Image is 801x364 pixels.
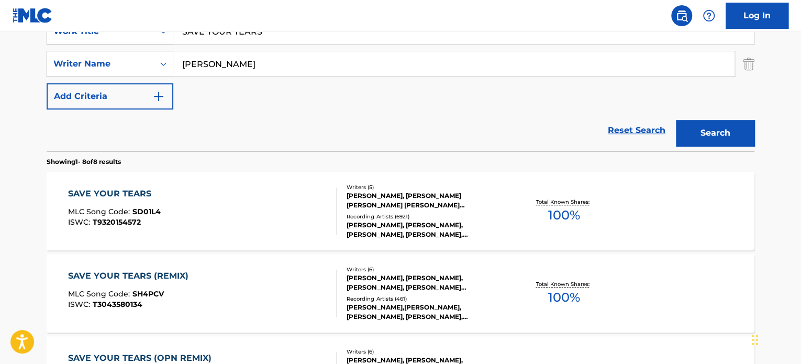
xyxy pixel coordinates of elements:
span: T3043580134 [93,300,142,309]
div: Writers ( 5 ) [347,183,505,191]
div: Writer Name [53,58,148,70]
img: MLC Logo [13,8,53,23]
p: Total Known Shares: [536,280,592,288]
a: SAVE YOUR TEARSMLC Song Code:SD01L4ISWC:T9320154572Writers (5)[PERSON_NAME], [PERSON_NAME] [PERSO... [47,172,754,250]
span: ISWC : [68,217,93,227]
form: Search Form [47,18,754,151]
button: Add Criteria [47,83,173,109]
span: MLC Song Code : [68,207,132,216]
div: SAVE YOUR TEARS [68,187,161,200]
span: T9320154572 [93,217,141,227]
span: SH4PCV [132,289,164,299]
span: ISWC : [68,300,93,309]
span: 100 % [548,206,580,225]
span: SD01L4 [132,207,161,216]
div: Help [698,5,719,26]
p: Total Known Shares: [536,198,592,206]
div: Work Title [53,25,148,38]
a: Public Search [671,5,692,26]
span: 100 % [548,288,580,307]
div: Writers ( 6 ) [347,266,505,273]
div: [PERSON_NAME], [PERSON_NAME], [PERSON_NAME], [PERSON_NAME], [PERSON_NAME], [PERSON_NAME], [PERSON... [347,220,505,239]
div: [PERSON_NAME], [PERSON_NAME], [PERSON_NAME], [PERSON_NAME] [PERSON_NAME] [PERSON_NAME], [PERSON_N... [347,273,505,292]
a: Log In [726,3,788,29]
img: 9d2ae6d4665cec9f34b9.svg [152,90,165,103]
a: Reset Search [603,119,671,142]
button: Search [676,120,754,146]
div: [PERSON_NAME],[PERSON_NAME], [PERSON_NAME], [PERSON_NAME], [PERSON_NAME] & [PERSON_NAME], [PERSON... [347,303,505,322]
div: [PERSON_NAME], [PERSON_NAME] [PERSON_NAME] [PERSON_NAME] [PERSON_NAME], [PERSON_NAME] [347,191,505,210]
iframe: Chat Widget [749,314,801,364]
span: MLC Song Code : [68,289,132,299]
img: search [675,9,688,22]
div: Drag [752,324,758,356]
img: Delete Criterion [743,51,754,77]
div: Recording Artists ( 6921 ) [347,213,505,220]
div: SAVE YOUR TEARS (REMIX) [68,270,194,282]
div: Writers ( 6 ) [347,348,505,356]
a: SAVE YOUR TEARS (REMIX)MLC Song Code:SH4PCVISWC:T3043580134Writers (6)[PERSON_NAME], [PERSON_NAME... [47,254,754,333]
div: Recording Artists ( 461 ) [347,295,505,303]
img: help [703,9,715,22]
p: Showing 1 - 8 of 8 results [47,157,121,167]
